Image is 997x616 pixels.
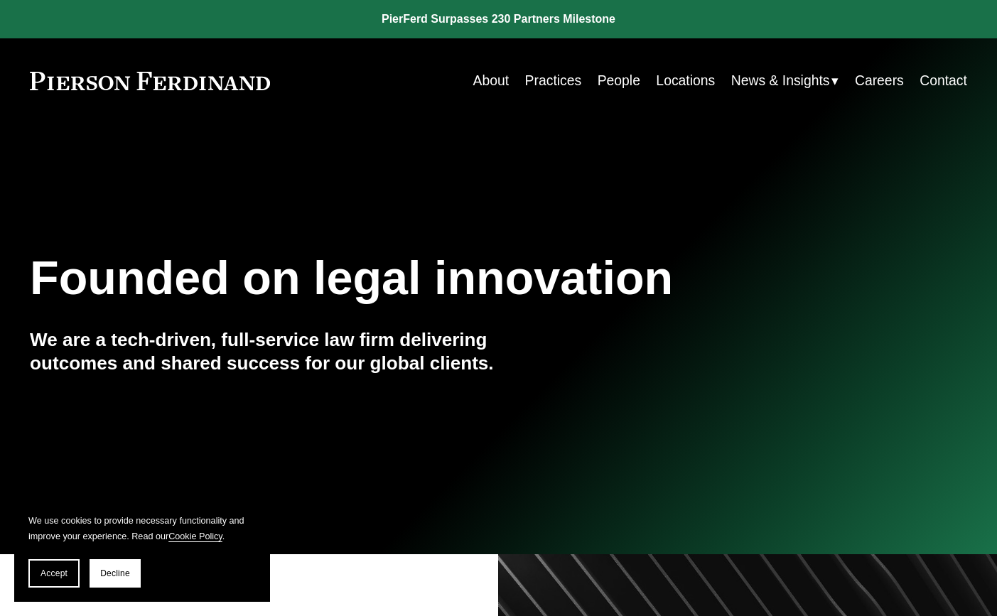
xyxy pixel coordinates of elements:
a: Contact [920,67,967,94]
section: Cookie banner [14,499,270,602]
a: Cookie Policy [168,531,222,541]
a: Careers [855,67,904,94]
a: folder dropdown [731,67,839,94]
span: Decline [100,568,130,578]
button: Decline [90,559,141,588]
button: Accept [28,559,80,588]
span: Accept [41,568,68,578]
h4: We are a tech-driven, full-service law firm delivering outcomes and shared success for our global... [30,328,498,375]
a: Practices [525,67,582,94]
a: People [598,67,640,94]
a: Locations [656,67,715,94]
p: We use cookies to provide necessary functionality and improve your experience. Read our . [28,513,256,545]
a: About [473,67,510,94]
h1: Founded on legal innovation [30,251,811,305]
span: News & Insights [731,68,830,93]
